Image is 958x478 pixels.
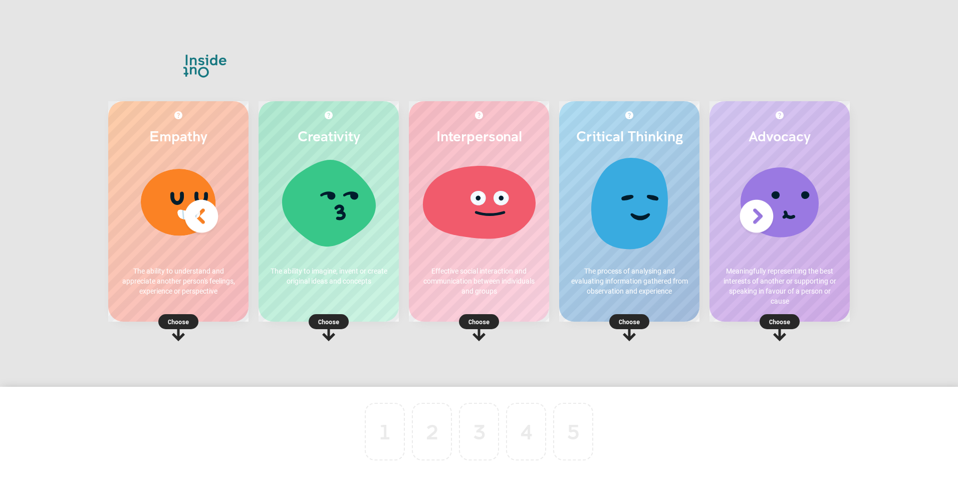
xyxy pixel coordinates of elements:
p: Meaningfully representing the best interests of another or supporting or speaking in favour of a ... [720,266,840,306]
h2: Advocacy [720,127,840,144]
p: Choose [709,317,850,327]
img: More about Advocacy [776,111,784,119]
p: Choose [559,317,699,327]
img: Previous [181,196,221,236]
p: The ability to understand and appreciate another person's feelings, experience or perspective [118,266,238,296]
p: Effective social interaction and communication between individuals and groups [419,266,539,296]
p: Choose [108,317,249,327]
h2: Empathy [118,127,238,144]
p: The process of analysing and evaluating information gathered from observation and experience [569,266,689,296]
img: More about Creativity [325,111,333,119]
h2: Creativity [269,127,389,144]
img: More about Critical Thinking [625,111,633,119]
h2: Critical Thinking [569,127,689,144]
img: Next [737,196,777,236]
img: More about Empathy [174,111,182,119]
p: Choose [259,317,399,327]
img: More about Interpersonal [475,111,483,119]
p: Choose [409,317,549,327]
p: The ability to imagine, invent or create original ideas and concepts [269,266,389,286]
h2: Interpersonal [419,127,539,144]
